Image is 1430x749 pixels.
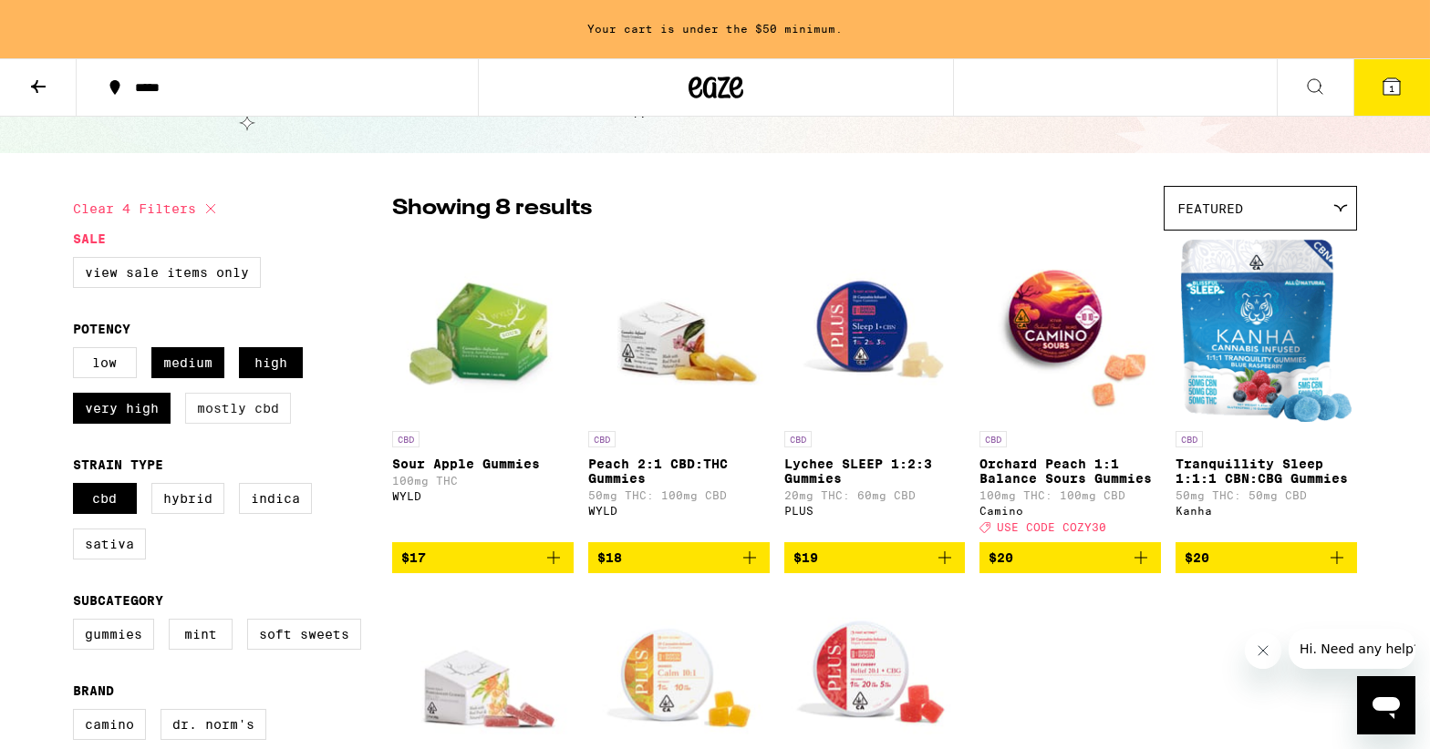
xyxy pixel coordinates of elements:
p: CBD [979,431,1007,447]
legend: Potency [73,322,130,336]
img: Camino - Orchard Peach 1:1 Balance Sours Gummies [979,240,1161,422]
label: Sativa [73,528,146,559]
p: Showing 8 results [392,193,592,224]
iframe: Close message [1245,632,1281,669]
p: CBD [784,431,812,447]
button: Add to bag [979,542,1161,573]
label: Dr. Norm's [161,709,266,740]
span: $20 [1185,550,1209,565]
span: Featured [1177,201,1243,216]
p: 50mg THC: 100mg CBD [588,489,770,501]
span: $20 [989,550,1013,565]
p: Peach 2:1 CBD:THC Gummies [588,457,770,486]
label: Hybrid [151,483,224,514]
legend: Brand [73,683,114,698]
span: 1 [1389,83,1394,94]
div: Kanha [1176,505,1357,517]
span: $17 [401,550,426,565]
p: CBD [588,431,616,447]
p: CBD [1176,431,1203,447]
button: Add to bag [1176,542,1357,573]
label: Gummies [73,619,154,650]
img: WYLD - Sour Apple Gummies [392,240,574,422]
label: Medium [151,347,224,378]
p: Sour Apple Gummies [392,457,574,471]
img: WYLD - Peach 2:1 CBD:THC Gummies [588,240,770,422]
a: Open page for Tranquillity Sleep 1:1:1 CBN:CBG Gummies from Kanha [1176,240,1357,542]
div: PLUS [784,505,966,517]
label: Mint [169,619,233,650]
div: WYLD [392,490,574,502]
label: Mostly CBD [185,393,291,424]
div: WYLD [588,505,770,517]
label: Indica [239,483,312,514]
span: $18 [597,550,622,565]
label: View Sale Items Only [73,257,261,288]
iframe: Message from company [1289,629,1415,669]
img: Kanha - Tranquillity Sleep 1:1:1 CBN:CBG Gummies [1181,240,1352,422]
p: 100mg THC [392,475,574,487]
button: Clear 4 filters [73,186,222,231]
img: PLUS - Lychee SLEEP 1:2:3 Gummies [784,240,966,422]
label: Low [73,347,137,378]
label: Soft Sweets [247,619,361,650]
a: Open page for Lychee SLEEP 1:2:3 Gummies from PLUS [784,240,966,542]
button: Add to bag [588,542,770,573]
p: 50mg THC: 50mg CBD [1176,489,1357,501]
span: USE CODE COZY30 [997,521,1106,533]
label: Very High [73,393,171,424]
legend: Subcategory [73,593,163,608]
legend: Sale [73,231,106,246]
span: Hi. Need any help? [11,13,131,27]
a: Open page for Peach 2:1 CBD:THC Gummies from WYLD [588,240,770,542]
label: Camino [73,709,146,740]
a: Open page for Orchard Peach 1:1 Balance Sours Gummies from Camino [979,240,1161,542]
label: CBD [73,483,137,514]
button: 1 [1353,59,1430,116]
legend: Strain Type [73,457,163,472]
a: Open page for Sour Apple Gummies from WYLD [392,240,574,542]
p: CBD [392,431,420,447]
p: Lychee SLEEP 1:2:3 Gummies [784,457,966,486]
p: Tranquillity Sleep 1:1:1 CBN:CBG Gummies [1176,457,1357,486]
p: 100mg THC: 100mg CBD [979,489,1161,501]
label: High [239,347,303,378]
p: Orchard Peach 1:1 Balance Sours Gummies [979,457,1161,486]
span: $19 [793,550,818,565]
button: Add to bag [784,542,966,573]
div: Camino [979,505,1161,517]
button: Add to bag [392,542,574,573]
p: 20mg THC: 60mg CBD [784,489,966,501]
iframe: Button to launch messaging window [1357,676,1415,734]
